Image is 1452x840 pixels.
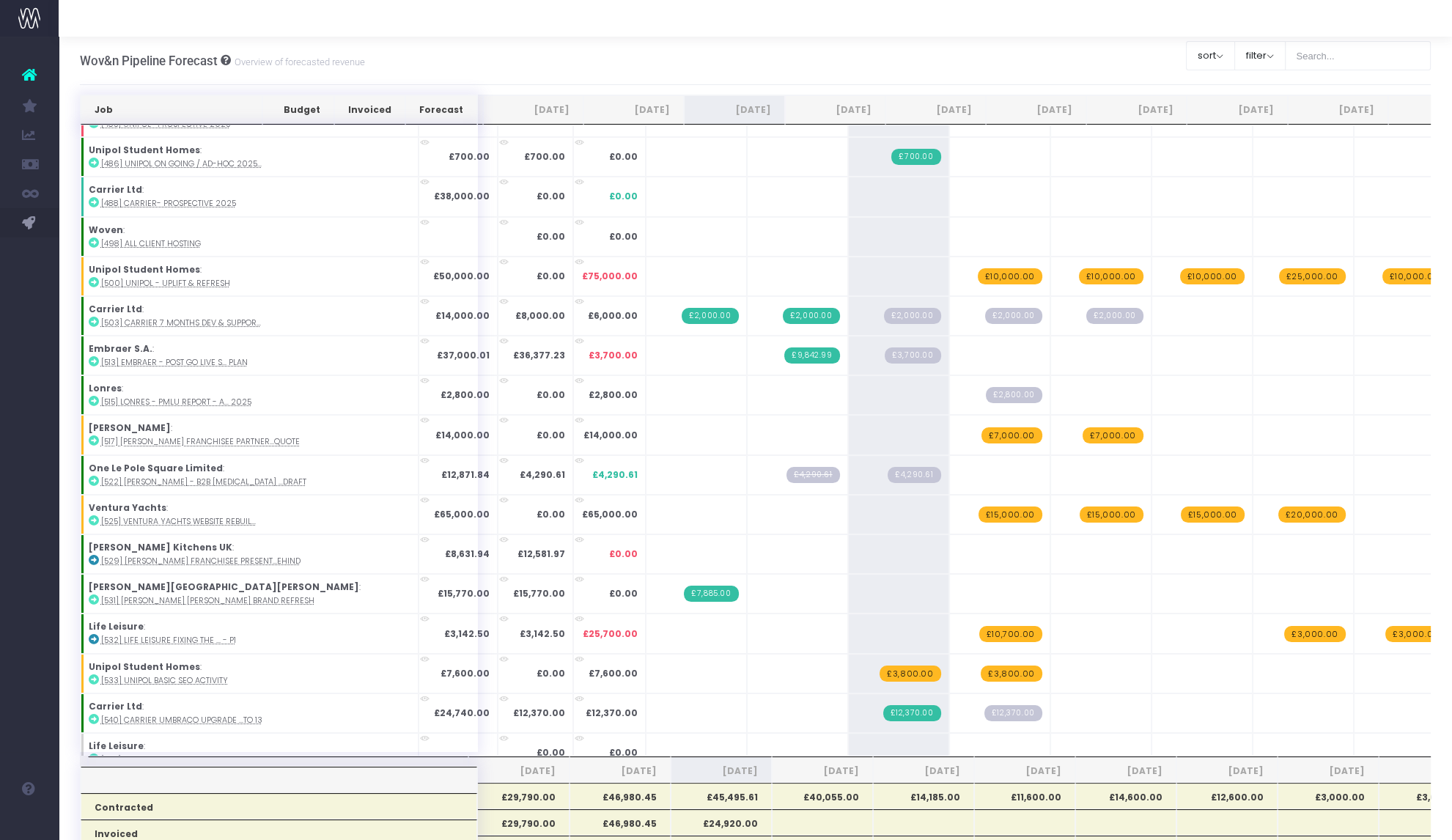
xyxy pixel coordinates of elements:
[101,556,301,567] abbr: [529] Nolte Franchisee Presentation & Leave Behind
[482,765,556,778] span: [DATE]
[101,754,224,765] abbr: [543] life leisure prospecting
[537,746,565,759] strong: £0.00
[981,666,1042,682] span: wayahead Revenue Forecast Item
[81,495,419,534] td: :
[81,793,478,819] th: Contracted
[18,811,40,833] img: images/default_profile_image.png
[582,508,638,521] span: £65,000.00
[1187,95,1287,125] th: Feb 26: activate to sort column ascending
[89,620,144,633] strong: Life Leisure
[885,95,986,125] th: Nov 25: activate to sort column ascending
[520,627,565,640] strong: £3,142.50
[524,150,565,163] strong: £700.00
[81,693,419,733] td: :
[513,587,565,600] strong: £15,770.00
[81,415,419,454] td: :
[671,783,772,809] th: £45,495.61
[885,347,940,364] span: Streamtime Draft Invoice: 779 – [513] Embraer - Post Go Live support plan
[1284,626,1345,642] span: wayahead Revenue Forecast Item
[89,541,232,553] strong: [PERSON_NAME] Kitchens UK
[81,375,419,415] td: :
[231,54,365,68] small: Overview of forecasted revenue
[880,666,940,682] span: wayahead Revenue Forecast Item
[81,733,419,773] td: :
[682,308,738,324] span: Streamtime Invoice: 763 – [503] carrier 7 months dev & support
[986,95,1086,125] th: Dec 25: activate to sort column ascending
[513,707,565,719] strong: £12,370.00
[979,506,1042,523] span: wayahead Revenue Forecast Item
[89,501,166,514] strong: Ventura Yachts
[583,429,638,442] span: £14,000.00
[468,809,570,836] th: £29,790.00
[1176,783,1278,809] th: £12,600.00
[570,809,671,836] th: £46,980.45
[887,765,960,778] span: [DATE]
[772,783,873,809] th: £40,055.00
[81,257,419,296] td: :
[786,467,839,483] span: Streamtime Draft Invoice: null – [522] Rhatigan - B2B Retainer (3 months)
[81,654,419,693] td: :
[986,387,1042,403] span: Streamtime Draft Invoice: 695 – [515] Lonres - PMLU Report - Autumn 2025
[537,388,565,401] strong: £0.00
[537,270,565,282] strong: £0.00
[89,581,359,593] strong: [PERSON_NAME][GEOGRAPHIC_DATA][PERSON_NAME]
[101,119,230,130] abbr: [485] Unipol- Prospective 2025
[468,783,570,809] th: £29,790.00
[609,587,638,600] span: £0.00
[520,468,565,481] strong: £4,290.61
[609,150,638,163] span: £0.00
[434,508,490,520] strong: £65,000.00
[89,303,142,315] strong: Carrier Ltd
[517,548,565,560] strong: £12,581.97
[101,476,306,487] abbr: [522] Rhatigan - B2B Retainer (3 months) - DRAFT
[81,177,419,216] td: :
[101,635,236,646] abbr: [532] Life Leisure Fixing the Foundation - P1
[685,765,758,778] span: [DATE]
[101,397,251,408] abbr: [515] Lonres - PMLU Report - Autumn 2025
[89,660,200,673] strong: Unipol Student Homes
[81,574,419,614] td: :
[1083,427,1143,443] span: wayahead Revenue Forecast Item
[1234,41,1286,70] button: filter
[438,587,490,600] strong: £15,770.00
[445,548,490,560] strong: £8,631.94
[81,296,419,336] td: :
[1080,506,1143,523] span: wayahead Revenue Forecast Item
[684,586,738,602] span: Streamtime Invoice: 747 – [531] Langham Hall Brand Refresh
[583,95,684,125] th: Aug 25: activate to sort column ascending
[513,349,565,361] strong: £36,377.23
[89,263,200,276] strong: Unipol Student Homes
[884,308,940,324] span: Streamtime Draft Invoice: null – [503] carrier 7 months dev & support
[435,429,490,441] strong: £14,000.00
[586,707,638,720] span: £12,370.00
[434,190,490,202] strong: £38,000.00
[405,95,477,125] th: Forecast
[589,349,638,362] span: £3,700.00
[81,455,419,495] td: :
[609,190,638,203] span: £0.00
[89,740,144,752] strong: Life Leisure
[1278,783,1379,809] th: £3,000.00
[1181,506,1245,523] span: wayahead Revenue Forecast Item
[570,783,671,809] th: £46,980.45
[81,614,419,653] td: :
[81,217,419,257] td: :
[684,95,784,125] th: Sep 25: activate to sort column ascending
[537,429,565,441] strong: £0.00
[537,230,565,243] strong: £0.00
[89,700,142,712] strong: Carrier Ltd
[89,421,171,434] strong: [PERSON_NAME]
[984,705,1042,721] span: Streamtime Draft Invoice: null – [540] Carrier Umbraco upgrade
[1075,783,1176,809] th: £14,600.00
[978,268,1042,284] span: wayahead Revenue Forecast Item
[81,534,419,574] td: :
[449,150,490,163] strong: £700.00
[1285,41,1431,70] input: Search...
[81,95,263,125] th: Job: activate to sort column ascending
[101,317,261,328] abbr: [503] carrier 7 months dev & support
[101,516,256,527] abbr: [525] Ventura Yachts Website Rebuild
[433,270,490,282] strong: £50,000.00
[80,54,218,68] span: Wov&n Pipeline Forecast
[444,627,490,640] strong: £3,142.50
